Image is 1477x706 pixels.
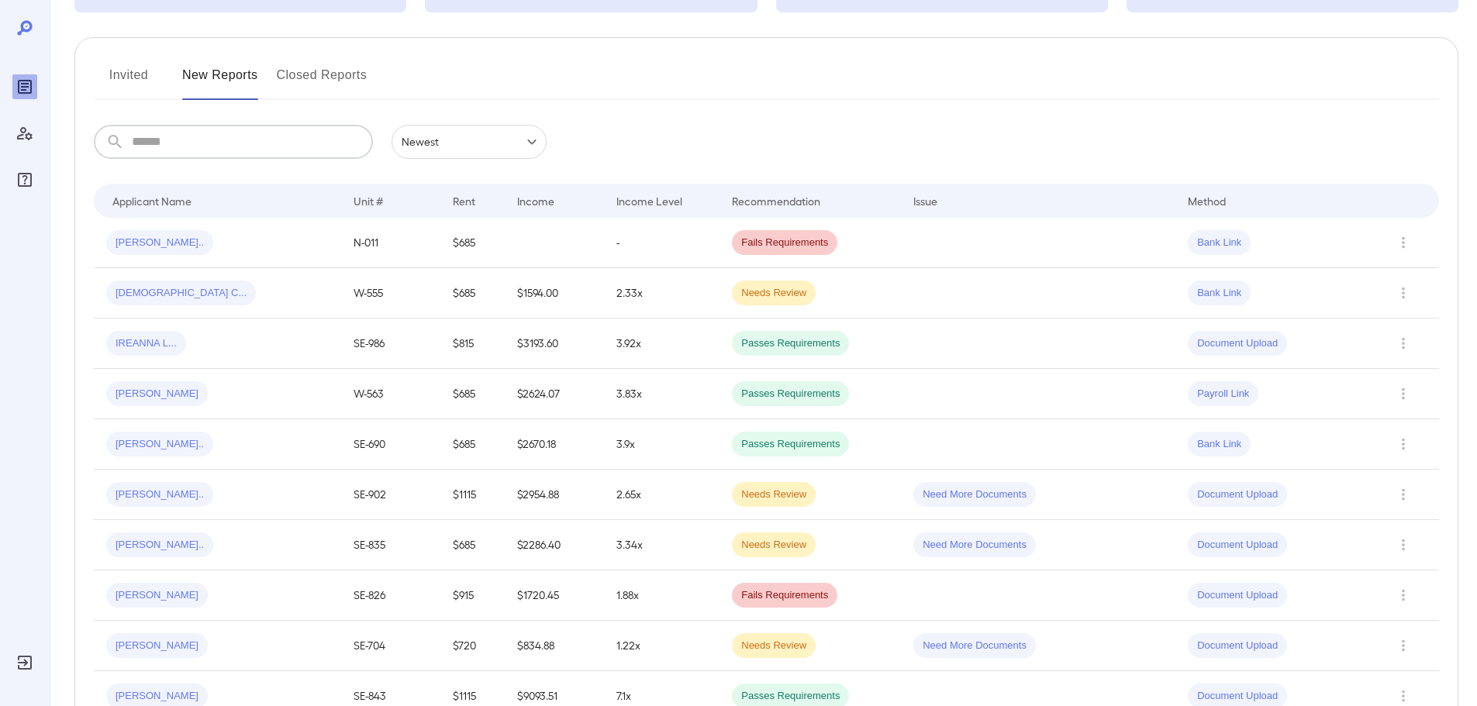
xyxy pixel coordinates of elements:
td: SE-690 [341,419,440,470]
div: Applicant Name [112,191,192,210]
span: [PERSON_NAME].. [106,437,213,452]
td: W-563 [341,369,440,419]
td: SE-826 [341,570,440,621]
button: Row Actions [1391,532,1416,557]
span: IREANNA L... [106,336,186,351]
td: 3.92x [604,319,720,369]
div: FAQ [12,167,37,192]
span: Needs Review [732,538,816,553]
button: Closed Reports [277,63,368,100]
td: $2670.18 [505,419,604,470]
span: Passes Requirements [732,387,849,401]
span: Document Upload [1188,588,1287,603]
td: $2286.40 [505,520,604,570]
td: $720 [440,621,505,671]
span: Bank Link [1188,437,1251,452]
div: Method [1188,191,1226,210]
div: Income Level [616,191,682,210]
td: 3.83x [604,369,720,419]
div: Log Out [12,650,37,675]
span: Payroll Link [1188,387,1258,401]
td: SE-704 [341,621,440,671]
td: 3.34x [604,520,720,570]
span: [PERSON_NAME].. [106,487,213,502]
span: Need More Documents [913,487,1036,502]
span: Passes Requirements [732,437,849,452]
td: $1115 [440,470,505,520]
span: [PERSON_NAME] [106,689,208,704]
td: SE-902 [341,470,440,520]
td: SE-986 [341,319,440,369]
span: Bank Link [1188,236,1251,250]
span: [PERSON_NAME].. [106,236,213,250]
div: Manage Users [12,121,37,146]
span: [DEMOGRAPHIC_DATA] C... [106,286,256,301]
span: Needs Review [732,487,816,502]
button: Row Actions [1391,583,1416,608]
span: Passes Requirements [732,336,849,351]
div: Unit # [354,191,383,210]
td: 2.65x [604,470,720,520]
div: Rent [453,191,478,210]
div: Reports [12,74,37,99]
td: 1.22x [604,621,720,671]
button: Row Actions [1391,482,1416,507]
td: $2624.07 [505,369,604,419]
td: $2954.88 [505,470,604,520]
button: Row Actions [1391,633,1416,658]
td: $685 [440,419,505,470]
div: Newest [392,125,547,159]
button: Row Actions [1391,281,1416,305]
span: Bank Link [1188,286,1251,301]
td: $3193.60 [505,319,604,369]
span: [PERSON_NAME].. [106,538,213,553]
td: W-555 [341,268,440,319]
button: Row Actions [1391,432,1416,456]
div: Income [517,191,554,210]
span: Document Upload [1188,689,1287,704]
span: [PERSON_NAME] [106,639,208,653]
td: 3.9x [604,419,720,470]
span: Need More Documents [913,639,1036,653]
button: Row Actions [1391,331,1416,356]
button: New Reports [182,63,258,100]
span: [PERSON_NAME] [106,588,208,603]
td: - [604,218,720,268]
td: $815 [440,319,505,369]
td: 2.33x [604,268,720,319]
span: Document Upload [1188,487,1287,502]
td: $834.88 [505,621,604,671]
button: Row Actions [1391,381,1416,406]
span: Document Upload [1188,336,1287,351]
span: Document Upload [1188,538,1287,553]
span: Need More Documents [913,538,1036,553]
td: $685 [440,268,505,319]
td: $915 [440,570,505,621]
span: Passes Requirements [732,689,849,704]
td: SE-835 [341,520,440,570]
span: Needs Review [732,286,816,301]
div: Issue [913,191,938,210]
td: N-011 [341,218,440,268]
span: Fails Requirements [732,588,837,603]
span: Needs Review [732,639,816,653]
span: [PERSON_NAME] [106,387,208,401]
span: Document Upload [1188,639,1287,653]
button: Row Actions [1391,230,1416,255]
td: $685 [440,369,505,419]
td: $685 [440,218,505,268]
td: $1720.45 [505,570,604,621]
div: Recommendation [732,191,820,210]
button: Invited [94,63,164,100]
td: 1.88x [604,570,720,621]
span: Fails Requirements [732,236,837,250]
td: $685 [440,520,505,570]
td: $1594.00 [505,268,604,319]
